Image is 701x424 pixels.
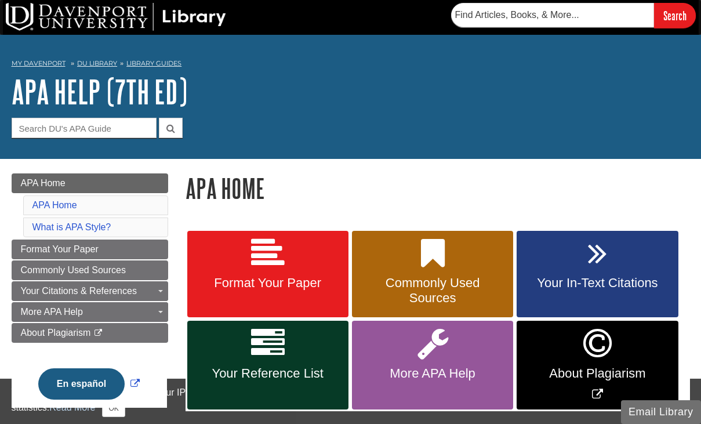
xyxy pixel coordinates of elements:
input: Search [654,3,696,28]
span: Format Your Paper [196,276,340,291]
span: Your Reference List [196,366,340,381]
a: Commonly Used Sources [352,231,513,318]
button: Email Library [621,400,701,424]
form: Searches DU Library's articles, books, and more [451,3,696,28]
a: Format Your Paper [12,240,168,259]
span: Format Your Paper [21,244,99,254]
button: En español [38,368,125,400]
i: This link opens in a new window [93,329,103,337]
a: Library Guides [126,59,181,67]
span: APA Home [21,178,66,188]
div: Guide Page Menu [12,173,168,419]
a: APA Home [32,200,77,210]
a: My Davenport [12,59,66,68]
input: Search DU's APA Guide [12,118,157,138]
span: Your Citations & References [21,286,137,296]
span: Commonly Used Sources [21,265,126,275]
span: About Plagiarism [525,366,669,381]
span: Your In-Text Citations [525,276,669,291]
a: Link opens in new window [35,379,143,389]
span: More APA Help [21,307,83,317]
a: Your Reference List [187,321,348,409]
a: APA Help (7th Ed) [12,74,187,110]
a: More APA Help [352,321,513,409]
a: DU Library [77,59,117,67]
a: Your Citations & References [12,281,168,301]
a: About Plagiarism [12,323,168,343]
a: Your In-Text Citations [517,231,678,318]
a: Commonly Used Sources [12,260,168,280]
img: DU Library [6,3,226,31]
a: Link opens in new window [517,321,678,409]
a: What is APA Style? [32,222,111,232]
input: Find Articles, Books, & More... [451,3,654,27]
h1: APA Home [186,173,690,203]
a: Format Your Paper [187,231,348,318]
a: APA Home [12,173,168,193]
span: Commonly Used Sources [361,276,504,306]
span: About Plagiarism [21,328,91,338]
a: More APA Help [12,302,168,322]
nav: breadcrumb [12,56,690,74]
span: More APA Help [361,366,504,381]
